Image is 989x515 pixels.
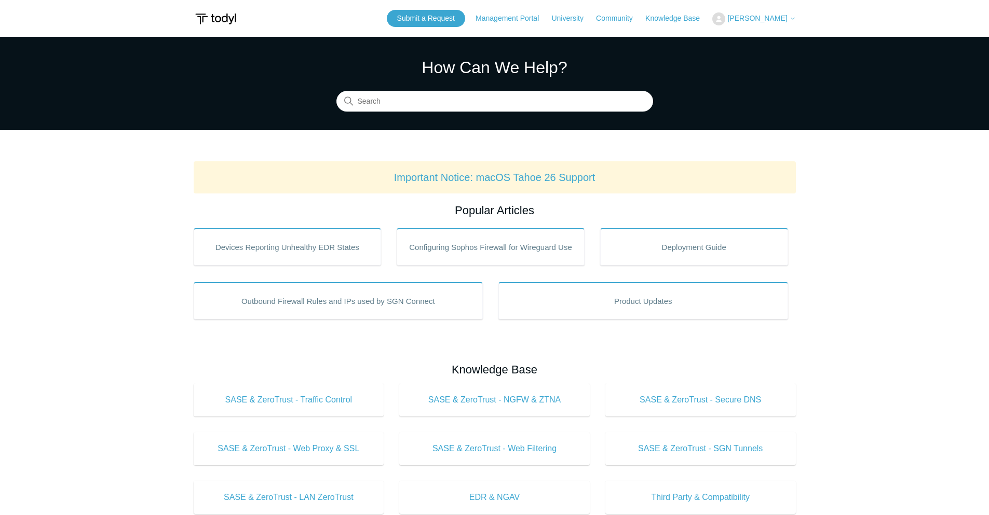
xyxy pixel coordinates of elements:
a: Deployment Guide [600,228,788,266]
a: Community [596,13,643,24]
span: SASE & ZeroTrust - Secure DNS [621,394,780,406]
a: Configuring Sophos Firewall for Wireguard Use [397,228,585,266]
span: SASE & ZeroTrust - Web Proxy & SSL [209,442,369,455]
span: SASE & ZeroTrust - Web Filtering [415,442,574,455]
span: SASE & ZeroTrust - LAN ZeroTrust [209,491,369,504]
span: SASE & ZeroTrust - SGN Tunnels [621,442,780,455]
a: SASE & ZeroTrust - NGFW & ZTNA [399,383,590,416]
h2: Knowledge Base [194,361,796,378]
h2: Popular Articles [194,202,796,219]
a: SASE & ZeroTrust - Traffic Control [194,383,384,416]
a: SASE & ZeroTrust - Web Filtering [399,432,590,465]
a: EDR & NGAV [399,481,590,514]
a: Outbound Firewall Rules and IPs used by SGN Connect [194,282,483,319]
a: Knowledge Base [645,13,710,24]
span: EDR & NGAV [415,491,574,504]
a: Third Party & Compatibility [605,481,796,514]
span: SASE & ZeroTrust - NGFW & ZTNA [415,394,574,406]
a: Product Updates [498,282,788,319]
span: [PERSON_NAME] [727,14,787,22]
a: Submit a Request [387,10,465,27]
img: Todyl Support Center Help Center home page [194,9,238,29]
a: Devices Reporting Unhealthy EDR States [194,228,382,266]
button: [PERSON_NAME] [712,12,795,25]
a: SASE & ZeroTrust - LAN ZeroTrust [194,481,384,514]
a: SASE & ZeroTrust - Web Proxy & SSL [194,432,384,465]
span: Third Party & Compatibility [621,491,780,504]
input: Search [336,91,653,112]
a: SASE & ZeroTrust - SGN Tunnels [605,432,796,465]
span: SASE & ZeroTrust - Traffic Control [209,394,369,406]
a: Management Portal [476,13,549,24]
a: Important Notice: macOS Tahoe 26 Support [394,172,595,183]
a: SASE & ZeroTrust - Secure DNS [605,383,796,416]
a: University [551,13,593,24]
h1: How Can We Help? [336,55,653,80]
